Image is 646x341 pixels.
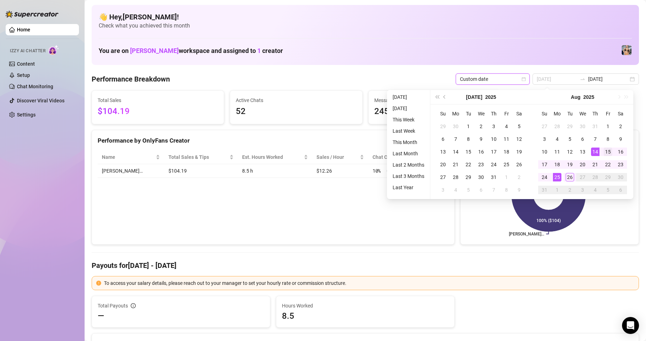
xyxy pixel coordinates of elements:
[576,184,589,196] td: 2025-09-03
[515,148,523,156] div: 19
[451,122,460,131] div: 30
[602,158,614,171] td: 2025-08-22
[540,135,549,143] div: 3
[462,145,475,158] td: 2025-07-15
[616,122,625,131] div: 2
[513,120,525,133] td: 2025-07-05
[96,281,101,286] span: exclamation-circle
[500,107,513,120] th: Fr
[368,150,449,164] th: Chat Conversion
[441,90,449,104] button: Previous month (PageUp)
[513,184,525,196] td: 2025-08-09
[477,160,485,169] div: 23
[502,148,511,156] div: 18
[591,122,599,131] div: 31
[502,186,511,194] div: 8
[588,75,628,83] input: End date
[439,160,447,169] div: 20
[451,148,460,156] div: 14
[540,148,549,156] div: 10
[374,96,495,104] span: Messages Sent
[589,158,602,171] td: 2025-08-21
[566,173,574,181] div: 26
[449,107,462,120] th: Mo
[373,167,384,175] span: 10 %
[449,145,462,158] td: 2025-07-14
[553,148,561,156] div: 11
[538,133,551,145] td: 2025-08-03
[515,173,523,181] div: 2
[538,107,551,120] th: Su
[589,120,602,133] td: 2025-07-31
[490,135,498,143] div: 10
[462,184,475,196] td: 2025-08-05
[437,184,449,196] td: 2025-08-03
[257,47,261,54] span: 1
[553,122,561,131] div: 28
[439,186,447,194] div: 3
[502,135,511,143] div: 11
[604,173,612,181] div: 29
[449,158,462,171] td: 2025-07-21
[551,145,564,158] td: 2025-08-11
[131,303,136,308] span: info-circle
[500,171,513,184] td: 2025-08-01
[502,173,511,181] div: 1
[98,310,104,322] span: —
[540,160,549,169] div: 17
[564,158,576,171] td: 2025-08-19
[487,171,500,184] td: 2025-07-31
[564,184,576,196] td: 2025-09-02
[578,173,587,181] div: 27
[98,105,218,118] span: $104.19
[475,171,487,184] td: 2025-07-30
[437,145,449,158] td: 2025-07-13
[490,186,498,194] div: 7
[614,158,627,171] td: 2025-08-23
[578,135,587,143] div: 6
[390,149,427,158] li: Last Month
[551,120,564,133] td: 2025-07-28
[390,93,427,101] li: [DATE]
[622,45,632,55] img: Veronica
[515,135,523,143] div: 12
[602,171,614,184] td: 2025-08-29
[515,160,523,169] div: 26
[604,186,612,194] div: 5
[622,317,639,334] div: Open Intercom Messenger
[373,153,439,161] span: Chat Conversion
[475,133,487,145] td: 2025-07-09
[583,90,594,104] button: Choose a year
[500,145,513,158] td: 2025-07-18
[464,122,473,131] div: 1
[551,107,564,120] th: Mo
[485,90,496,104] button: Choose a year
[477,186,485,194] div: 6
[566,160,574,169] div: 19
[17,98,64,103] a: Discover Viral Videos
[98,150,164,164] th: Name
[513,107,525,120] th: Sa
[566,148,574,156] div: 12
[614,145,627,158] td: 2025-08-16
[282,310,449,322] span: 8.5
[513,158,525,171] td: 2025-07-26
[602,133,614,145] td: 2025-08-08
[449,133,462,145] td: 2025-07-07
[515,122,523,131] div: 5
[10,48,45,54] span: Izzy AI Chatter
[564,120,576,133] td: 2025-07-29
[578,148,587,156] div: 13
[487,133,500,145] td: 2025-07-10
[500,120,513,133] td: 2025-07-04
[98,96,218,104] span: Total Sales
[487,107,500,120] th: Th
[589,145,602,158] td: 2025-08-14
[602,107,614,120] th: Fr
[513,133,525,145] td: 2025-07-12
[462,171,475,184] td: 2025-07-29
[602,145,614,158] td: 2025-08-15
[553,160,561,169] div: 18
[551,171,564,184] td: 2025-08-25
[390,115,427,124] li: This Week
